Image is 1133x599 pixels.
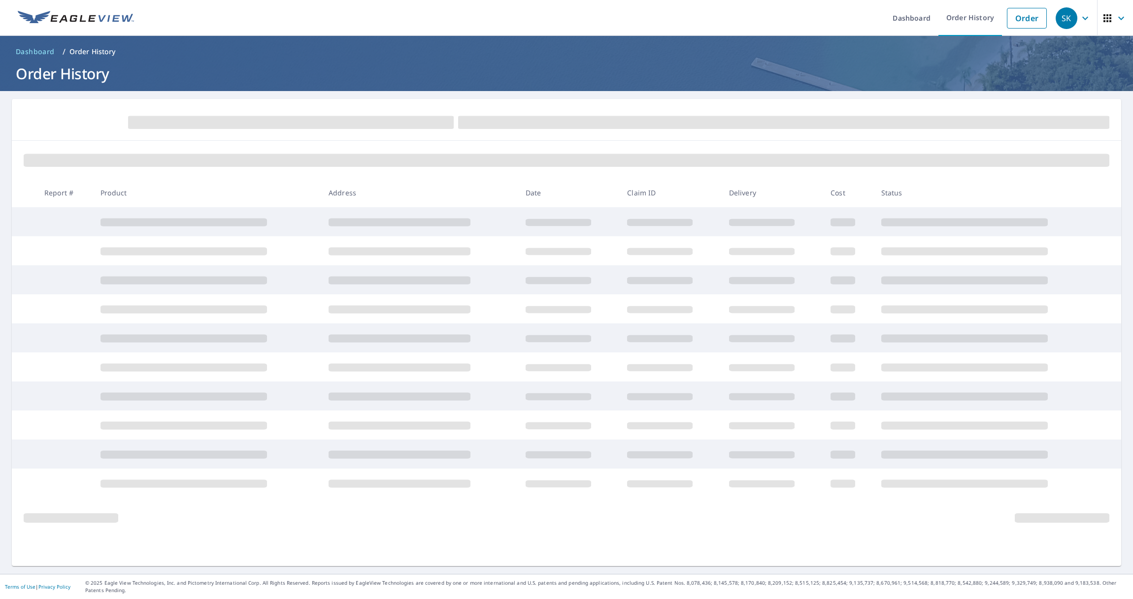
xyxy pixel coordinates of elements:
th: Cost [823,178,873,207]
th: Status [873,178,1101,207]
th: Date [518,178,619,207]
span: Dashboard [16,47,55,57]
p: | [5,584,70,590]
div: SK [1056,7,1077,29]
li: / [63,46,66,58]
nav: breadcrumb [12,44,1121,60]
h1: Order History [12,63,1121,84]
p: Order History [69,47,116,57]
img: EV Logo [18,11,134,26]
a: Privacy Policy [38,583,70,590]
a: Order [1007,8,1047,29]
th: Address [321,178,518,207]
a: Terms of Use [5,583,35,590]
th: Report # [36,178,93,207]
th: Delivery [721,178,823,207]
a: Dashboard [12,44,59,60]
th: Product [93,178,321,207]
p: © 2025 Eagle View Technologies, Inc. and Pictometry International Corp. All Rights Reserved. Repo... [85,579,1128,594]
th: Claim ID [619,178,721,207]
